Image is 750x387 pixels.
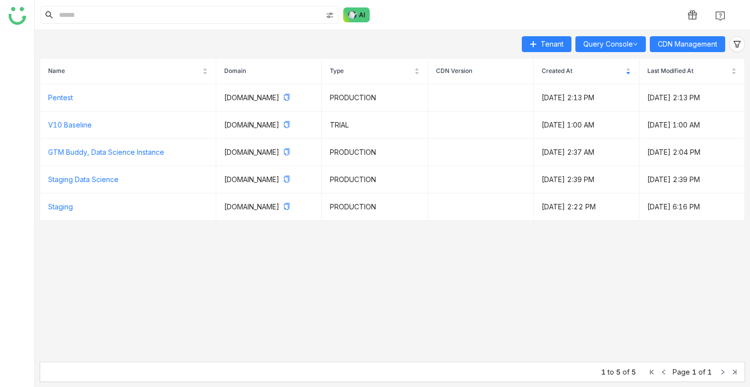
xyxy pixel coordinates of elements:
p: [DOMAIN_NAME] [224,92,313,103]
a: Staging Data Science [48,175,119,184]
img: help.svg [715,11,725,21]
a: Pentest [48,93,73,102]
td: PRODUCTION [322,193,428,221]
button: Query Console [575,36,646,52]
p: [DOMAIN_NAME] [224,174,313,185]
a: Staging [48,202,73,211]
td: [DATE] 2:04 PM [639,139,745,166]
img: logo [8,7,26,25]
td: [DATE] 2:39 PM [639,166,745,193]
td: [DATE] 2:13 PM [534,84,639,112]
span: Page [673,368,690,376]
img: search-type.svg [326,11,334,19]
a: V10 Baseline [48,121,92,129]
td: PRODUCTION [322,84,428,112]
td: PRODUCTION [322,139,428,166]
td: [DATE] 6:16 PM [639,193,745,221]
td: [DATE] 1:00 AM [639,112,745,139]
td: PRODUCTION [322,166,428,193]
td: [DATE] 1:00 AM [534,112,639,139]
td: [DATE] 2:22 PM [534,193,639,221]
td: [DATE] 2:13 PM [639,84,745,112]
button: Tenant [522,36,571,52]
td: [DATE] 2:37 AM [534,139,639,166]
span: 5 [616,368,621,376]
span: Tenant [541,39,563,50]
th: CDN Version [428,59,534,84]
p: [DOMAIN_NAME] [224,120,313,130]
span: to [608,368,614,376]
span: of [623,368,629,376]
a: Query Console [583,40,638,48]
span: 1 [601,368,606,376]
p: [DOMAIN_NAME] [224,201,313,212]
button: CDN Management [650,36,725,52]
p: [DOMAIN_NAME] [224,147,313,158]
span: CDN Management [658,39,717,50]
td: TRIAL [322,112,428,139]
span: of [698,368,705,376]
th: Domain [216,59,322,84]
td: [DATE] 2:39 PM [534,166,639,193]
span: 1 [692,368,696,376]
a: GTM Buddy, Data Science Instance [48,148,164,156]
img: ask-buddy-normal.svg [343,7,370,22]
span: 5 [631,368,636,376]
span: 1 [707,368,712,376]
